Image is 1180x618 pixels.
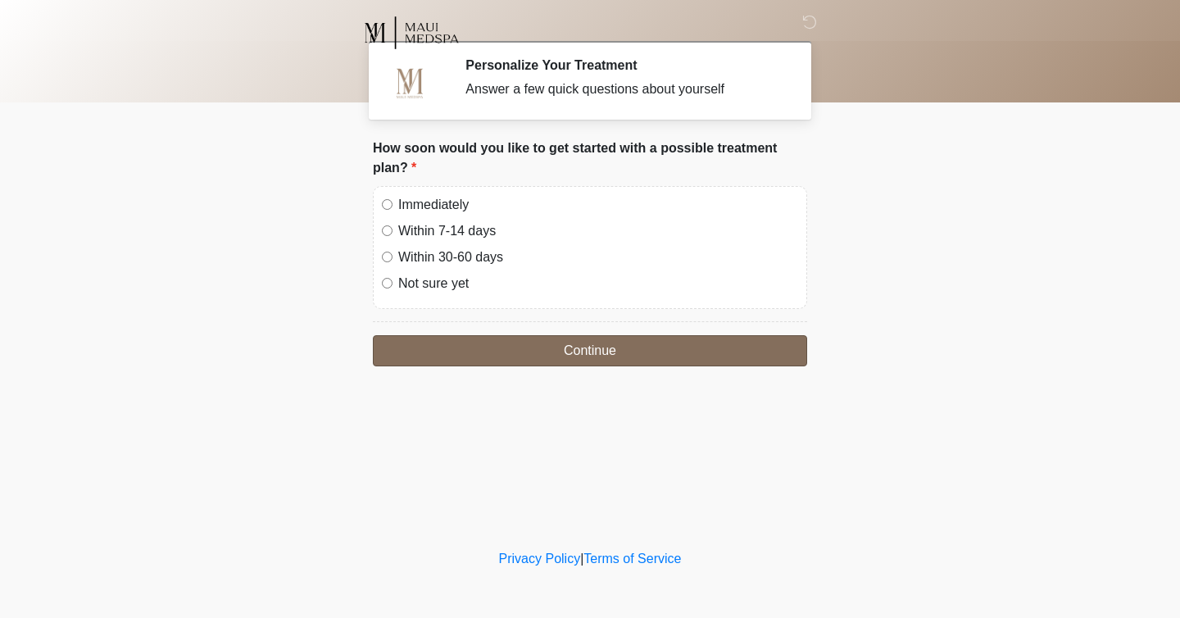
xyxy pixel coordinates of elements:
label: Within 30-60 days [398,248,798,267]
label: How soon would you like to get started with a possible treatment plan? [373,139,807,178]
input: Within 30-60 days [382,252,393,262]
img: Maui MedSpa Logo [356,12,465,53]
input: Not sure yet [382,278,393,289]
label: Not sure yet [398,274,798,293]
a: Terms of Service [583,552,681,566]
div: Answer a few quick questions about yourself [465,80,783,99]
a: Privacy Policy [499,552,581,566]
a: | [580,552,583,566]
label: Immediately [398,195,798,215]
label: Within 7-14 days [398,221,798,241]
input: Within 7-14 days [382,225,393,236]
input: Immediately [382,199,393,210]
button: Continue [373,335,807,366]
img: Agent Avatar [385,57,434,107]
